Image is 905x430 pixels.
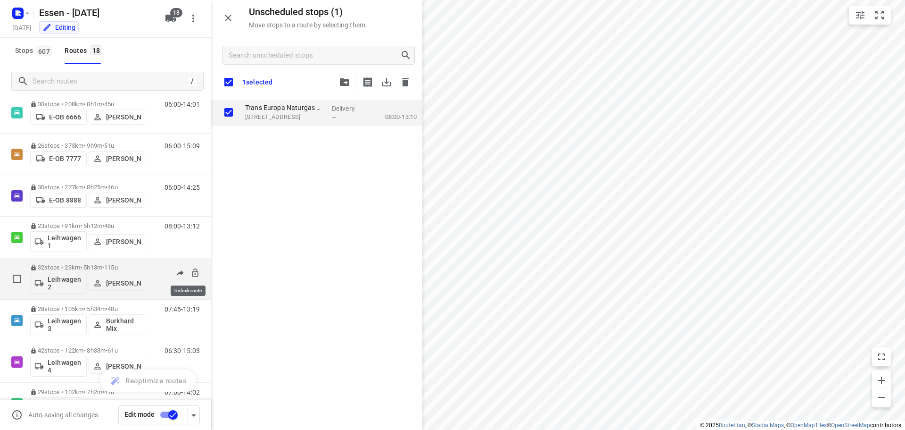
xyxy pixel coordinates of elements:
span: 48u [104,222,114,229]
span: 18 [170,8,182,17]
p: 1 selected [242,78,272,86]
h5: Rename [35,5,157,20]
span: 48u [107,305,117,312]
p: Delivery [332,104,367,113]
p: Leihwagen 1 [48,234,82,249]
span: Deselect all [219,72,239,92]
button: E-OB 7777 [30,151,87,166]
p: 07:45-13:19 [165,305,200,313]
button: Burkhard Mix [89,314,145,335]
a: OpenStreetMap [831,422,870,429]
input: Search routes [33,74,187,89]
span: • [106,305,107,312]
p: 42 stops • 122km • 8h33m [30,347,145,354]
p: [PERSON_NAME] [106,155,141,162]
p: [PERSON_NAME] [106,113,141,121]
input: Search unscheduled stops [229,48,400,63]
span: Print shipping label [358,73,377,92]
p: [PERSON_NAME] [106,363,141,370]
span: 41u [104,388,114,396]
p: 26 stops • 373km • 9h9m [30,142,145,149]
p: Burkhard Mix [106,317,141,332]
p: [PERSON_NAME] [106,238,141,245]
li: © 2025 , © , © © contributors [700,422,901,429]
div: Driver app settings [188,409,199,421]
span: • [102,222,104,229]
p: 30 stops • 277km • 8h25m [30,184,145,191]
div: Search [400,50,414,61]
p: E-OB 6666 [49,113,81,121]
button: More [184,9,203,28]
p: Leihwagen 3 [48,317,82,332]
h5: Project date [8,22,35,33]
button: Fit zoom [870,6,889,25]
p: 32 stops • 23km • 5h13m [30,264,145,271]
div: / [187,76,197,86]
button: [PERSON_NAME] [89,151,145,166]
p: Move stops to a route by selecting them. [249,21,367,29]
button: Leihwagen 1 [30,231,87,252]
span: • [106,184,107,191]
span: • [102,264,104,271]
p: 30 stops • 208km • 8h1m [30,101,145,108]
p: 23 stops • 91km • 5h12m [30,222,145,229]
button: Reoptimize routes [100,370,196,392]
span: Delete stop [396,73,415,92]
p: 08:00-13:10 [370,112,417,122]
p: 06:00-14:25 [165,184,200,191]
span: • [102,142,104,149]
button: E-OB 8888 [30,193,87,208]
p: E-OB 7777 [49,155,81,162]
span: Select [219,103,238,122]
p: 06:00-14:01 [165,101,200,108]
span: 18 [90,45,103,55]
button: 18 [161,9,180,28]
p: Trans Europa Naturgas Pipeline Gesellschaft mbH & Co. KG (Stefanie Striewe) [245,103,324,112]
p: E-OB 8888 [49,196,81,204]
span: 45u [104,101,114,108]
button: E-OB 6666 [30,110,87,125]
p: [PERSON_NAME] [106,279,141,287]
a: Stadia Maps [752,422,784,429]
span: • [106,347,107,354]
span: 46u [107,184,117,191]
button: Map settings [851,6,870,25]
p: Leihwagen 2 [48,276,82,291]
div: Routes [65,45,105,57]
a: OpenMapTiles [790,422,827,429]
p: [PERSON_NAME] [106,196,141,204]
p: 07:00-14:02 [165,388,200,396]
button: [PERSON_NAME] [89,110,145,125]
button: Leihwagen 3 [30,314,87,335]
span: Stops [15,45,55,57]
p: 08:00-13:12 [165,222,200,230]
p: Auto-saving all changes [28,411,98,419]
span: Edit mode [124,411,155,418]
span: Select [8,270,26,288]
div: small contained button group [849,6,891,25]
button: Leihwagen 2 [30,273,87,294]
span: 61u [107,347,117,354]
button: [PERSON_NAME] [89,276,145,291]
span: — [332,114,337,121]
button: [PERSON_NAME] [89,359,145,374]
p: 06:00-15:09 [165,142,200,150]
button: Leihwagen 4 [30,356,87,377]
span: 607 [36,46,52,56]
h5: Unscheduled stops ( 1 ) [249,7,367,17]
p: 06:30-15:03 [165,347,200,354]
button: Close [219,8,238,27]
span: Download stop [377,73,396,92]
button: [PERSON_NAME] [89,234,145,249]
p: 29 stops • 102km • 7h2m [30,388,145,396]
span: • [102,388,104,396]
span: • [102,101,104,108]
p: 28 stops • 105km • 5h34m [30,305,145,312]
span: 115u [104,264,118,271]
p: Gladbecker Str. 425, Essen [245,112,324,122]
button: [PERSON_NAME] [89,193,145,208]
div: You are currently in edit mode. [42,23,75,32]
span: 51u [104,142,114,149]
p: Leihwagen 4 [48,359,82,374]
div: grid [211,100,422,428]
